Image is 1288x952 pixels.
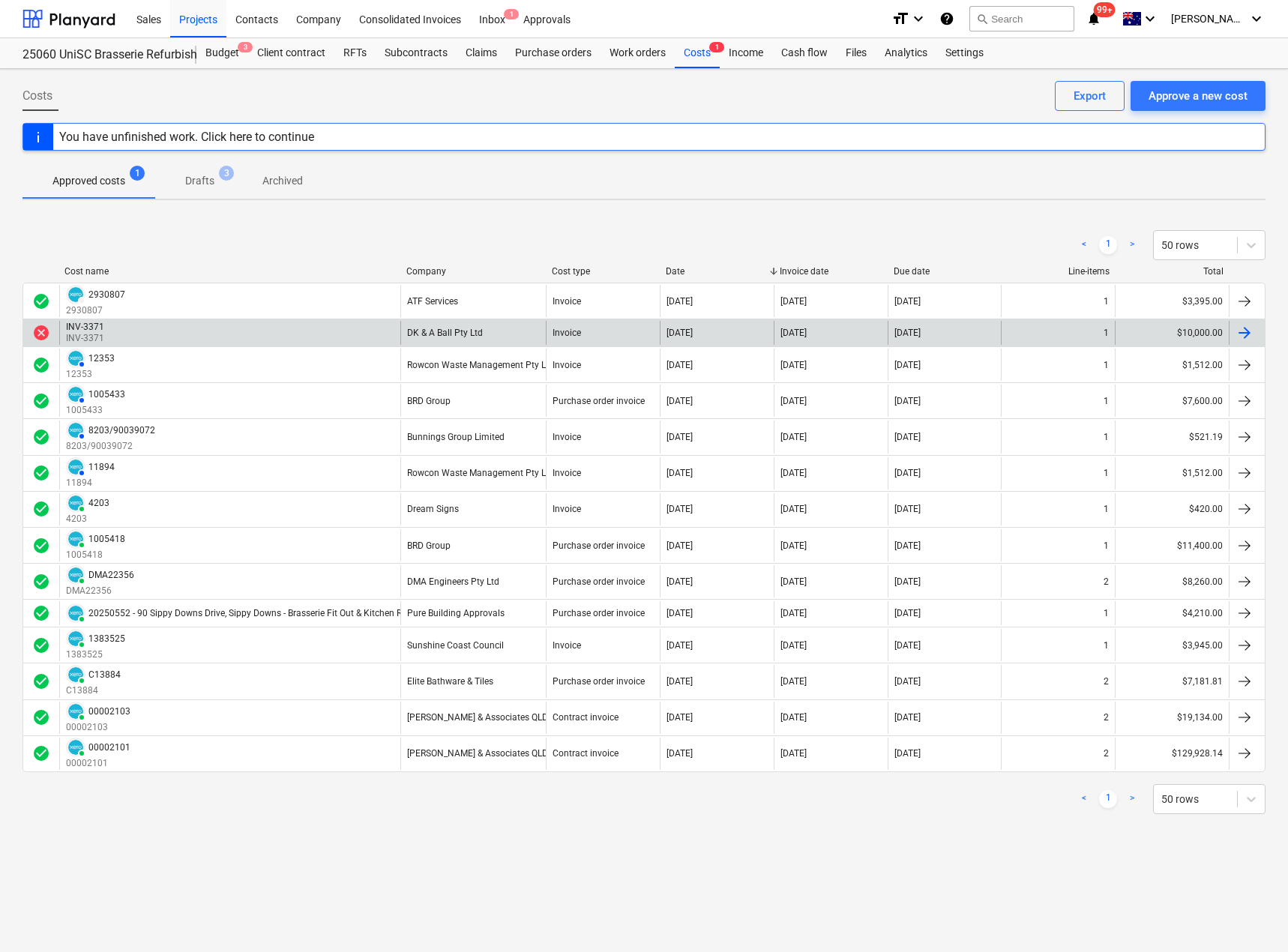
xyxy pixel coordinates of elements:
div: $4,210.00 [1115,601,1229,625]
div: $19,134.00 [1115,702,1229,734]
div: 1 [1104,396,1109,406]
span: 3 [219,166,234,181]
span: check_circle [32,708,50,726]
div: [DATE] [666,468,693,478]
div: Invoice was approved [32,464,50,482]
div: Invoice has been synced with Xero and its status is currently PAID [66,493,85,513]
span: check_circle [32,292,50,310]
div: Date [666,266,768,277]
div: $8,260.00 [1115,565,1229,597]
button: Search [969,6,1074,31]
div: $1,512.00 [1115,457,1229,489]
div: Chat Widget [1213,880,1288,952]
div: Analytics [876,38,936,68]
i: format_size [891,10,909,28]
a: RFTs [334,38,376,68]
div: 1 [1104,432,1109,442]
a: Next page [1123,236,1141,254]
div: Elite Bathware & Tiles [407,676,493,687]
button: Approve a new cost [1131,81,1266,111]
div: [DATE] [780,540,807,551]
div: Sunshine Coast Council [407,640,504,651]
div: Settings [936,38,993,68]
div: [DATE] [894,540,921,551]
div: You have unfinished work. Click here to continue [59,130,314,144]
span: 99+ [1094,2,1116,17]
img: xero.svg [68,667,83,682]
div: 1 [1104,504,1109,514]
div: DMA Engineers Pty Ltd [407,576,499,587]
a: Claims [457,38,506,68]
div: $3,395.00 [1115,285,1229,317]
div: Invoice was approved [32,573,50,591]
div: Dream Signs [407,504,459,514]
div: [DATE] [894,468,921,478]
div: Line-items [1008,266,1110,277]
i: keyboard_arrow_down [1141,10,1159,28]
div: Invoice has been synced with Xero and its status is currently DRAFT [66,285,85,304]
img: xero.svg [68,351,83,366]
div: Invoice has been synced with Xero and its status is currently PAID [66,629,85,648]
span: check_circle [32,464,50,482]
div: Invoice [553,468,581,478]
div: Bunnings Group Limited [407,432,505,442]
span: check_circle [32,636,50,654]
div: [DATE] [894,504,921,514]
div: Invoice was approved [32,537,50,555]
div: DMA22356 [88,570,134,580]
span: check_circle [32,744,50,762]
div: Invoice was approved [32,392,50,410]
div: [DATE] [666,504,693,514]
div: Invoice [553,640,581,651]
span: Costs [22,87,52,105]
div: Invoice was approved [32,292,50,310]
img: xero.svg [68,423,83,438]
button: Export [1055,81,1125,111]
div: Invoice was approved [32,428,50,446]
div: Purchase order invoice [553,396,645,406]
div: [DATE] [780,296,807,307]
div: [DATE] [780,640,807,651]
img: xero.svg [68,606,83,621]
div: Purchase order invoice [553,608,645,618]
p: 1383525 [66,648,125,661]
div: [DATE] [666,576,693,587]
img: xero.svg [68,567,83,582]
div: Costs [675,38,720,68]
div: $521.19 [1115,421,1229,453]
div: INV-3371 [66,322,104,332]
p: 1005418 [66,549,125,561]
p: DMA22356 [66,585,134,597]
p: 1005433 [66,404,125,417]
div: [DATE] [780,608,807,618]
a: Work orders [601,38,675,68]
div: [DATE] [780,396,807,406]
div: Invoice has been synced with Xero and its status is currently PAID [66,738,85,757]
div: 2 [1104,576,1109,587]
div: 00002101 [88,742,130,753]
div: Contract invoice [553,748,619,759]
div: [DATE] [666,396,693,406]
div: $1,512.00 [1115,349,1229,381]
div: [DATE] [894,432,921,442]
div: 1 [1104,640,1109,651]
div: Income [720,38,772,68]
p: 4203 [66,513,109,525]
div: ATF Services [407,296,458,307]
div: Purchase orders [506,38,601,68]
div: Rowcon Waste Management Pty Ltd [407,360,554,370]
div: Total [1122,266,1224,277]
p: Drafts [185,173,214,189]
p: 11894 [66,477,115,489]
div: 2 [1104,712,1109,723]
div: [DATE] [780,676,807,687]
p: INV-3371 [66,332,107,345]
div: Invoice was approved [32,604,50,622]
div: [PERSON_NAME] & Associates QLD Pty Ltd [407,748,579,759]
div: [DATE] [666,540,693,551]
div: $420.00 [1115,493,1229,525]
div: [DATE] [894,396,921,406]
div: [DATE] [666,360,693,370]
a: Costs1 [675,38,720,68]
div: Files [837,38,876,68]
